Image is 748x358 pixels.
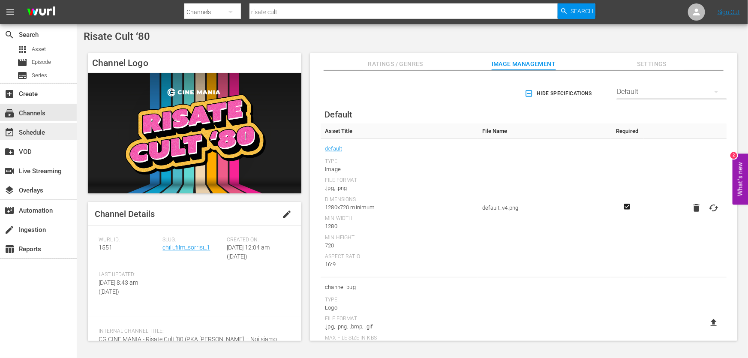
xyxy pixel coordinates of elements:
[32,58,51,66] span: Episode
[88,73,301,193] img: Risate Cult ‘80
[523,81,595,105] button: Hide Specifications
[325,222,474,231] div: 1280
[4,166,15,176] span: Live Streaming
[492,59,556,69] span: Image Management
[325,235,474,241] div: Min Height
[17,57,27,68] span: Episode
[4,127,15,138] span: Schedule
[4,205,15,216] span: movie_filter
[325,158,474,165] div: Type
[611,123,644,139] th: Required
[730,152,737,159] div: 2
[162,237,222,244] span: Slug:
[4,225,15,235] span: Ingestion
[84,30,150,42] span: Risate Cult ‘80
[99,244,112,251] span: 1551
[526,89,592,98] span: Hide Specifications
[99,271,158,278] span: Last Updated:
[325,297,474,304] div: Type
[363,59,428,69] span: Ratings / Genres
[325,203,474,212] div: 1280x720 minimum
[17,44,27,54] span: Asset
[718,9,740,15] a: Sign Out
[558,3,595,19] button: Search
[478,123,610,139] th: File Name
[325,282,474,293] span: channel-bug
[325,177,474,184] div: File Format
[622,203,632,211] svg: Required
[325,253,474,260] div: Aspect Ratio
[4,244,15,254] span: Reports
[325,184,474,193] div: .jpg, .png
[99,328,286,335] span: Internal Channel Title:
[325,322,474,331] div: .jpg, .png, .bmp, .gif
[95,209,155,219] span: Channel Details
[325,260,474,269] div: 16:9
[32,45,46,54] span: Asset
[733,153,748,205] button: Open Feedback Widget
[620,59,684,69] span: Settings
[325,215,474,222] div: Min Width
[617,80,727,104] div: Default
[276,204,297,225] button: edit
[17,70,27,81] span: Series
[4,89,15,99] span: Create
[4,185,15,196] span: layers
[325,316,474,322] div: File Format
[325,165,474,174] div: Image
[99,336,277,352] span: CG CINE MANIA - Risate Cult '80 (PKA [PERSON_NAME] – Noi siamo angeli)
[324,109,352,120] span: Default
[325,241,474,250] div: 720
[21,2,62,22] img: ans4CAIJ8jUAAAAAAAAAAAAAAAAAAAAAAAAgQb4GAAAAAAAAAAAAAAAAAAAAAAAAJMjXAAAAAAAAAAAAAAAAAAAAAAAAgAT5G...
[5,7,15,17] span: menu
[99,237,158,244] span: Wurl ID:
[32,71,47,80] span: Series
[325,143,342,154] a: default
[478,139,610,277] td: default_v4.png
[99,279,138,295] span: [DATE] 8:43 am ([DATE])
[571,3,593,19] span: Search
[4,30,15,40] span: Search
[4,147,15,157] span: VOD
[227,244,270,260] span: [DATE] 12:04 am ([DATE])
[88,53,301,73] h4: Channel Logo
[4,108,15,118] span: Channels
[325,304,474,312] div: Logo
[282,209,292,220] span: edit
[325,335,474,342] div: Max File Size In Kbs
[321,123,478,139] th: Asset Title
[325,196,474,203] div: Dimensions
[227,237,286,244] span: Created On:
[162,244,210,251] a: chili_film_sorrisi_1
